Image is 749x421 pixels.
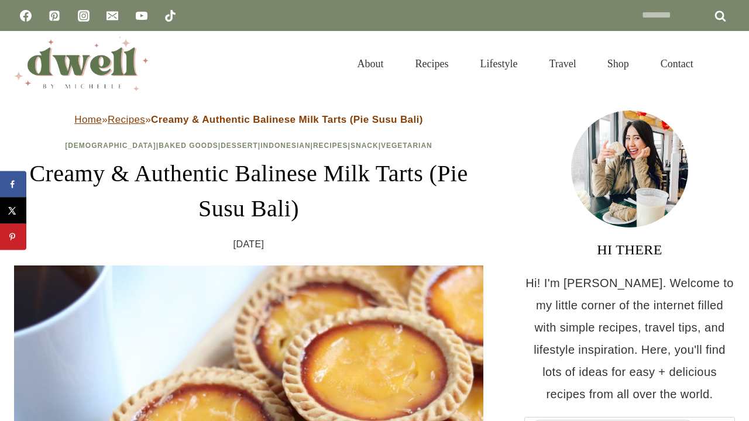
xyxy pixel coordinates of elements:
[533,43,592,84] a: Travel
[592,43,645,84] a: Shop
[101,4,124,27] a: Email
[159,4,182,27] a: TikTok
[341,43,709,84] nav: Primary Navigation
[715,54,735,74] button: View Search Form
[130,4,153,27] a: YouTube
[221,142,258,150] a: Dessert
[14,4,37,27] a: Facebook
[65,142,156,150] a: [DEMOGRAPHIC_DATA]
[524,239,735,260] h3: HI THERE
[313,142,348,150] a: Recipes
[65,142,432,150] span: | | | | | |
[464,43,533,84] a: Lifestyle
[351,142,379,150] a: Snack
[399,43,464,84] a: Recipes
[14,37,149,91] img: DWELL by michelle
[43,4,66,27] a: Pinterest
[14,156,483,226] h1: Creamy & Authentic Balinese Milk Tarts (Pie Susu Bali)
[74,114,423,125] span: » »
[524,272,735,405] p: Hi! I'm [PERSON_NAME]. Welcome to my little corner of the internet filled with simple recipes, tr...
[645,43,709,84] a: Contact
[260,142,310,150] a: Indonesian
[151,114,423,125] strong: Creamy & Authentic Balinese Milk Tarts (Pie Susu Bali)
[108,114,145,125] a: Recipes
[341,43,399,84] a: About
[381,142,432,150] a: Vegetarian
[74,114,102,125] a: Home
[233,236,264,253] time: [DATE]
[72,4,95,27] a: Instagram
[159,142,218,150] a: Baked Goods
